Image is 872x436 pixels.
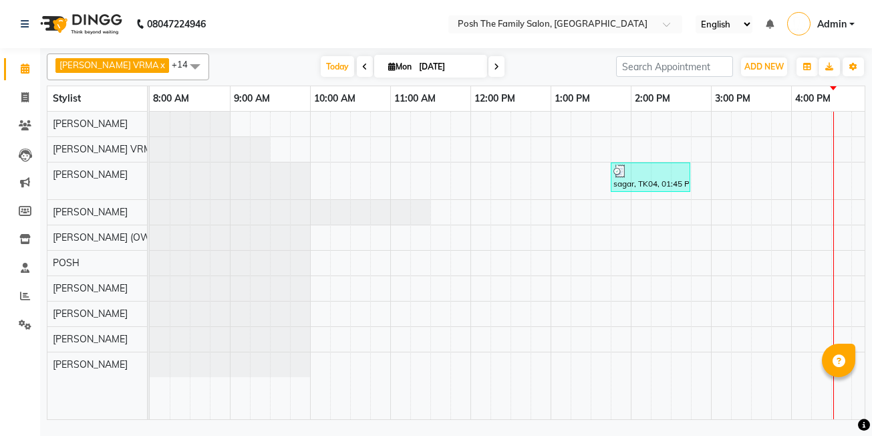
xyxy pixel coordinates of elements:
div: sagar, TK04, 01:45 PM-02:45 PM, Master Stylist (M), [PERSON_NAME] | Shave (M) [612,165,689,190]
span: [PERSON_NAME] [53,333,128,345]
span: ADD NEW [744,62,784,72]
a: 3:00 PM [712,89,754,108]
span: Stylist [53,92,81,104]
span: [PERSON_NAME] [53,282,128,294]
a: 4:00 PM [792,89,834,108]
input: Search Appointment [616,56,733,77]
button: ADD NEW [741,58,787,76]
span: Mon [385,62,415,72]
a: 1:00 PM [551,89,593,108]
a: 10:00 AM [311,89,359,108]
a: 11:00 AM [391,89,439,108]
b: 08047224946 [147,5,206,43]
span: [PERSON_NAME] [53,308,128,320]
span: [PERSON_NAME] [53,169,128,181]
a: 9:00 AM [231,89,273,108]
span: Admin [817,17,847,31]
a: 8:00 AM [150,89,192,108]
span: [PERSON_NAME] VRMA [53,143,158,155]
span: [PERSON_NAME] [53,358,128,370]
img: logo [34,5,126,43]
span: [PERSON_NAME] VRMA [59,60,159,70]
a: 2:00 PM [631,89,674,108]
span: POSH [53,257,80,269]
iframe: chat widget [816,383,859,423]
span: [PERSON_NAME] [53,118,128,130]
img: Admin [787,12,811,35]
span: [PERSON_NAME] (OWNER) [53,231,172,243]
a: 12:00 PM [471,89,519,108]
span: +14 [172,59,198,70]
input: 2025-09-01 [415,57,482,77]
a: x [159,60,165,70]
span: [PERSON_NAME] [53,206,128,218]
span: Today [321,56,354,77]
